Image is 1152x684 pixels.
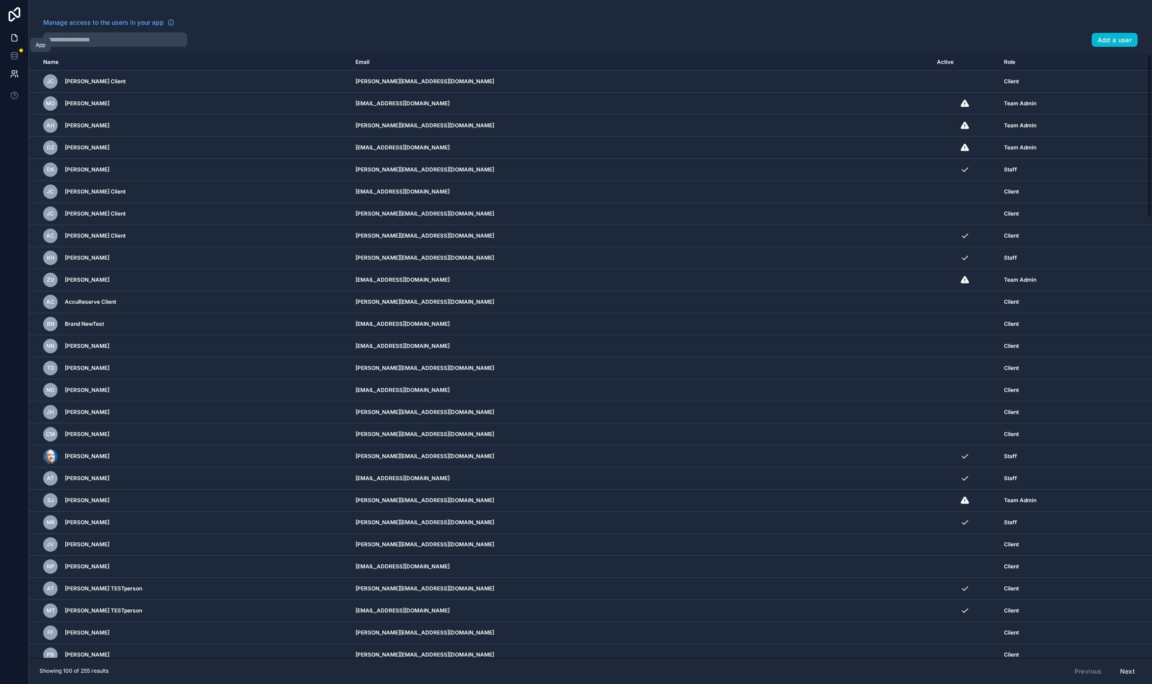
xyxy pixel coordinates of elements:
[350,335,931,357] td: [EMAIL_ADDRESS][DOMAIN_NAME]
[47,144,54,151] span: DZ
[1004,276,1036,283] span: Team Admin
[1004,254,1017,261] span: Staff
[350,313,931,335] td: [EMAIL_ADDRESS][DOMAIN_NAME]
[65,254,109,261] span: [PERSON_NAME]
[350,401,931,423] td: [PERSON_NAME][EMAIL_ADDRESS][DOMAIN_NAME]
[65,431,109,438] span: [PERSON_NAME]
[65,585,142,592] span: [PERSON_NAME] TESTperson
[65,78,126,85] span: [PERSON_NAME] Client
[47,629,54,636] span: FF
[1092,33,1138,47] button: Add a user
[47,276,54,283] span: ZV
[999,54,1104,71] th: Role
[47,497,54,504] span: SJ
[350,423,931,445] td: [PERSON_NAME][EMAIL_ADDRESS][DOMAIN_NAME]
[1004,629,1019,636] span: Client
[47,210,54,217] span: JC
[46,122,54,129] span: AH
[65,342,109,350] span: [PERSON_NAME]
[46,607,55,614] span: MT
[1004,453,1017,460] span: Staff
[1004,78,1019,85] span: Client
[350,622,931,644] td: [PERSON_NAME][EMAIL_ADDRESS][DOMAIN_NAME]
[46,519,55,526] span: MK
[350,137,931,159] td: [EMAIL_ADDRESS][DOMAIN_NAME]
[47,475,54,482] span: AT
[47,563,54,570] span: NP
[931,54,999,71] th: Active
[47,541,54,548] span: JV
[65,276,109,283] span: [PERSON_NAME]
[1004,607,1019,614] span: Client
[65,364,109,372] span: [PERSON_NAME]
[47,78,54,85] span: JC
[1004,651,1019,658] span: Client
[1004,409,1019,416] span: Client
[65,409,109,416] span: [PERSON_NAME]
[1004,122,1036,129] span: Team Admin
[350,357,931,379] td: [PERSON_NAME][EMAIL_ADDRESS][DOMAIN_NAME]
[350,379,931,401] td: [EMAIL_ADDRESS][DOMAIN_NAME]
[1004,188,1019,195] span: Client
[46,387,54,394] span: NO
[47,166,54,173] span: DK
[350,115,931,137] td: [PERSON_NAME][EMAIL_ADDRESS][DOMAIN_NAME]
[65,453,109,460] span: [PERSON_NAME]
[350,269,931,291] td: [EMAIL_ADDRESS][DOMAIN_NAME]
[1004,320,1019,328] span: Client
[350,556,931,578] td: [EMAIL_ADDRESS][DOMAIN_NAME]
[65,210,126,217] span: [PERSON_NAME] Client
[46,100,55,107] span: MO
[65,320,104,328] span: Brand NewTest
[65,100,109,107] span: [PERSON_NAME]
[36,41,45,49] div: App
[350,54,931,71] th: Email
[1114,664,1141,679] button: Next
[350,512,931,534] td: [PERSON_NAME][EMAIL_ADDRESS][DOMAIN_NAME]
[1004,100,1036,107] span: Team Admin
[43,18,175,27] a: Manage access to the users in your app
[350,159,931,181] td: [PERSON_NAME][EMAIL_ADDRESS][DOMAIN_NAME]
[47,254,54,261] span: KH
[65,497,109,504] span: [PERSON_NAME]
[46,431,55,438] span: CM
[46,298,54,306] span: AC
[350,600,931,622] td: [EMAIL_ADDRESS][DOMAIN_NAME]
[1004,431,1019,438] span: Client
[1004,387,1019,394] span: Client
[350,578,931,600] td: [PERSON_NAME][EMAIL_ADDRESS][DOMAIN_NAME]
[350,203,931,225] td: [PERSON_NAME][EMAIL_ADDRESS][DOMAIN_NAME]
[47,585,54,592] span: AT
[43,18,164,27] span: Manage access to the users in your app
[350,534,931,556] td: [PERSON_NAME][EMAIL_ADDRESS][DOMAIN_NAME]
[350,225,931,247] td: [PERSON_NAME][EMAIL_ADDRESS][DOMAIN_NAME]
[47,188,54,195] span: JC
[350,71,931,93] td: [PERSON_NAME][EMAIL_ADDRESS][DOMAIN_NAME]
[47,409,54,416] span: JH
[1004,232,1019,239] span: Client
[350,644,931,666] td: [PERSON_NAME][EMAIL_ADDRESS][DOMAIN_NAME]
[350,291,931,313] td: [PERSON_NAME][EMAIL_ADDRESS][DOMAIN_NAME]
[47,320,54,328] span: BN
[350,490,931,512] td: [PERSON_NAME][EMAIL_ADDRESS][DOMAIN_NAME]
[1004,475,1017,482] span: Staff
[1004,585,1019,592] span: Client
[65,475,109,482] span: [PERSON_NAME]
[46,232,54,239] span: AC
[1004,541,1019,548] span: Client
[65,651,109,658] span: [PERSON_NAME]
[1004,563,1019,570] span: Client
[29,54,1152,658] div: scrollable content
[350,93,931,115] td: [EMAIL_ADDRESS][DOMAIN_NAME]
[65,166,109,173] span: [PERSON_NAME]
[350,468,931,490] td: [EMAIL_ADDRESS][DOMAIN_NAME]
[1004,364,1019,372] span: Client
[350,445,931,468] td: [PERSON_NAME][EMAIL_ADDRESS][DOMAIN_NAME]
[350,247,931,269] td: [PERSON_NAME][EMAIL_ADDRESS][DOMAIN_NAME]
[65,188,126,195] span: [PERSON_NAME] Client
[65,607,142,614] span: [PERSON_NAME] TESTperson
[1004,210,1019,217] span: Client
[350,181,931,203] td: [EMAIL_ADDRESS][DOMAIN_NAME]
[1004,166,1017,173] span: Staff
